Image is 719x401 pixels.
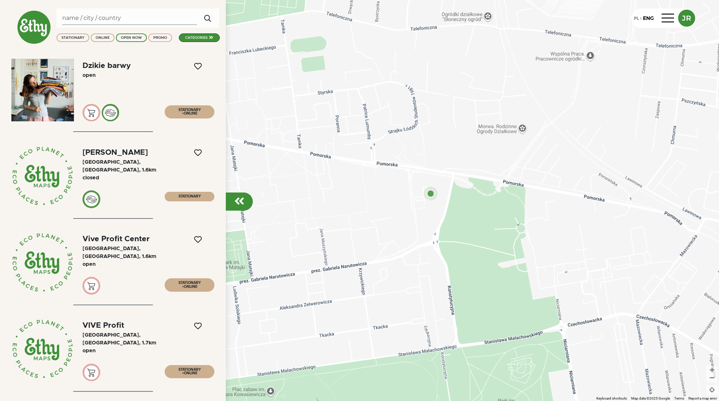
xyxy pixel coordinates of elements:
[82,149,148,156] div: [PERSON_NAME]
[82,159,140,173] span: [GEOGRAPHIC_DATA], [GEOGRAPHIC_DATA]
[82,348,96,353] span: Open
[153,35,167,40] div: PROMO
[62,11,197,25] input: Search
[185,35,208,40] div: categories
[596,396,627,401] button: Keyboard shortcuts
[184,371,197,375] span: ONLINE
[182,371,184,375] span: +
[139,167,156,173] span: , 1.6km
[182,285,184,289] span: +
[201,11,214,25] img: search.svg
[62,35,84,40] div: STATIONARY
[182,112,184,115] span: +
[121,35,142,40] div: OPEN NOW
[82,73,96,78] span: Open
[634,14,639,22] div: PL
[139,340,156,345] span: , 1.7km
[184,285,197,289] span: ONLINE
[82,246,140,259] span: [GEOGRAPHIC_DATA], [GEOGRAPHIC_DATA]
[139,254,156,259] span: , 1.6km
[17,10,51,44] img: ethy-logo
[678,10,695,27] button: JR
[82,62,131,69] div: Dzikie barwy
[631,396,670,400] span: Map data ©2025 Google
[96,35,110,40] div: ONLINE
[82,175,99,180] span: closed
[184,112,197,115] span: ONLINE
[82,322,124,329] div: VIVE Profit
[82,262,96,267] span: Open
[179,195,201,198] span: STATIONARY
[179,281,201,285] span: STATIONARY
[179,368,201,371] span: STATIONARY
[674,396,684,400] a: Terms (opens in new tab)
[688,396,717,400] a: Report a map error
[82,235,150,243] div: Vive Profit Center
[179,108,201,112] span: STATIONARY
[639,16,643,22] div: |
[82,332,140,345] span: [GEOGRAPHIC_DATA], [GEOGRAPHIC_DATA]
[643,15,654,22] div: ENG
